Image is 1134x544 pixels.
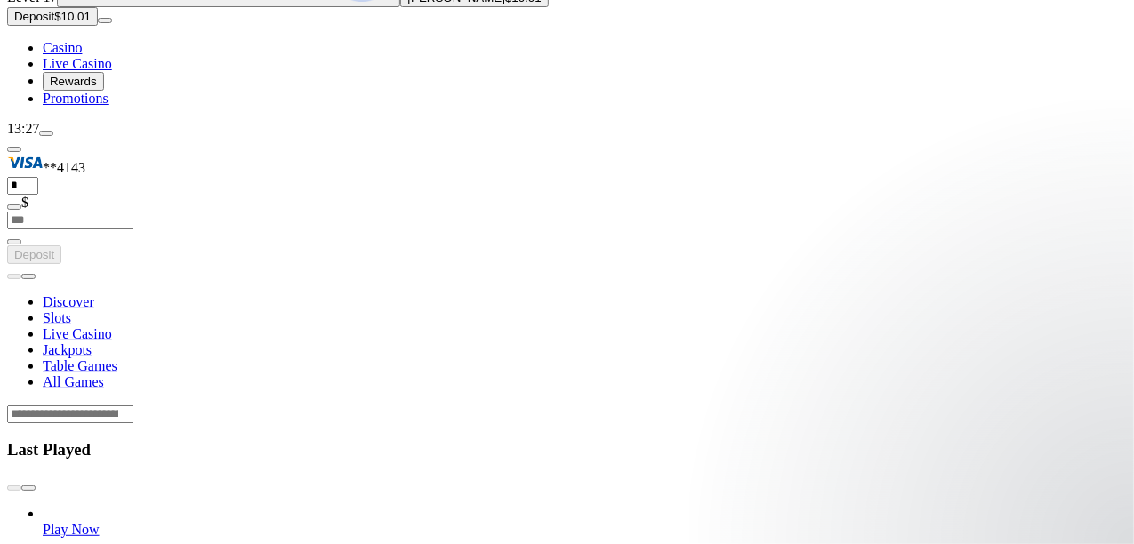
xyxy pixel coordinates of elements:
a: diamond iconCasino [43,40,82,55]
input: Search [7,405,133,423]
a: Agent Jane Blonde Returns [43,522,100,537]
span: $ [21,195,28,210]
span: Rewards [50,75,97,88]
header: Lobby [7,264,1127,423]
button: Hide quick deposit form [7,147,21,152]
nav: Lobby [7,264,1127,390]
h3: Last Played [7,440,1127,460]
a: Table Games [43,358,117,373]
a: Discover [43,294,94,309]
span: Live Casino [43,56,112,71]
a: poker-chip iconLive Casino [43,56,112,71]
button: eye icon [7,239,21,244]
span: Play Now [43,522,100,537]
button: prev slide [7,485,21,491]
span: Casino [43,40,82,55]
a: Slots [43,310,71,325]
span: $10.01 [54,10,91,23]
button: menu [98,18,112,23]
span: Deposit [14,248,54,261]
a: gift-inverted iconPromotions [43,91,109,106]
button: Deposit [7,245,61,264]
button: next slide [21,274,36,279]
span: 13:27 [7,121,39,136]
button: Depositplus icon$10.01 [7,7,98,26]
button: reward iconRewards [43,72,104,91]
a: Live Casino [43,326,112,341]
button: menu [39,131,53,136]
button: next slide [21,485,36,491]
img: Visa [7,153,43,172]
span: Promotions [43,91,109,106]
button: eye icon [7,204,21,210]
span: Deposit [14,10,54,23]
button: prev slide [7,274,21,279]
a: Jackpots [43,342,92,357]
span: All Games [43,374,104,389]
